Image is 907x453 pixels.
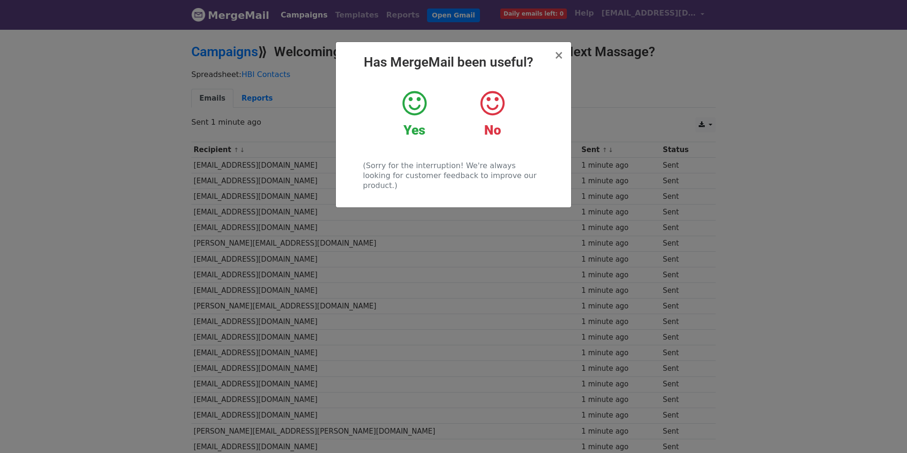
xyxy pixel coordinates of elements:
a: No [461,89,524,138]
h2: Has MergeMail been useful? [343,54,564,70]
strong: Yes [403,122,425,138]
button: Close [554,50,564,61]
strong: No [484,122,501,138]
span: × [554,49,564,62]
p: (Sorry for the interruption! We're always looking for customer feedback to improve our product.) [363,161,544,190]
a: Yes [383,89,446,138]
